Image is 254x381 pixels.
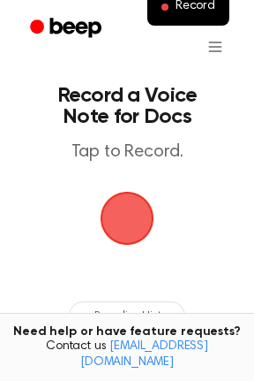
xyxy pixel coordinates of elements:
[94,308,174,324] span: Recording History
[18,11,117,46] a: Beep
[69,301,185,330] button: Recording History
[32,85,222,127] h1: Record a Voice Note for Docs
[32,141,222,164] p: Tap to Record.
[194,26,236,68] button: Open menu
[80,340,208,369] a: [EMAIL_ADDRESS][DOMAIN_NAME]
[11,339,243,370] span: Contact us
[101,192,153,245] img: Beep Logo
